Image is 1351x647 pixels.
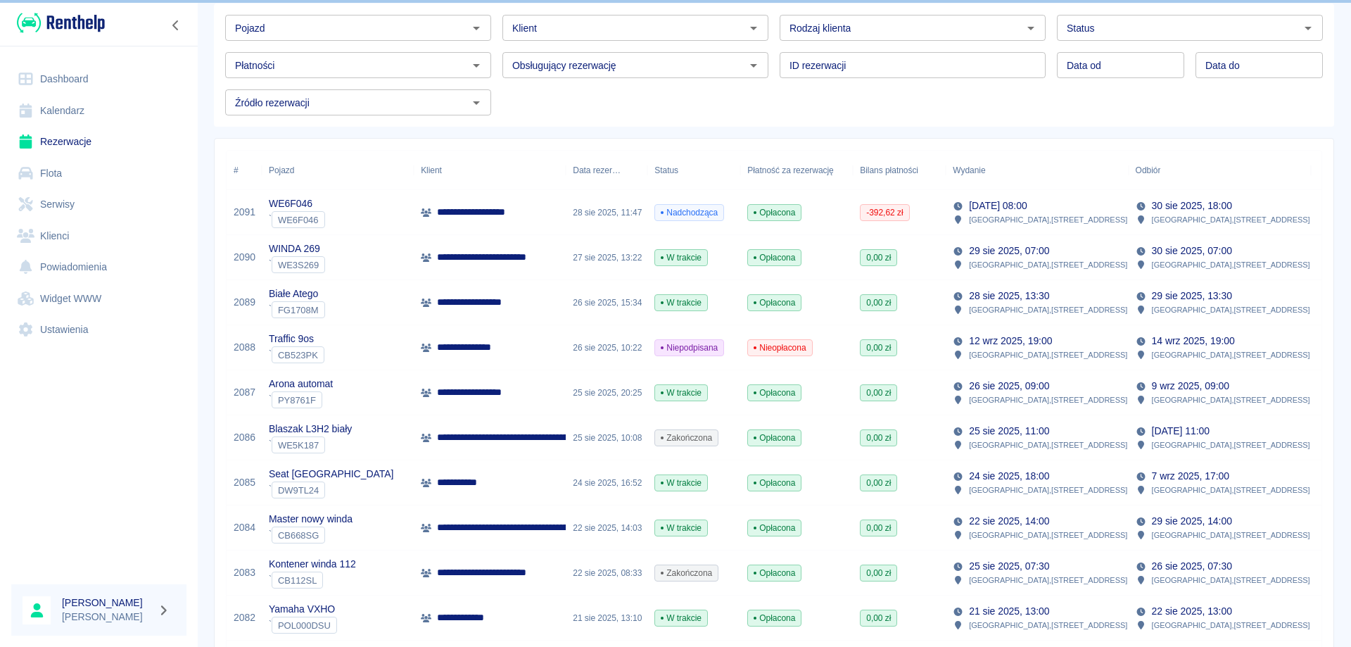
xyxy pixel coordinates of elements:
a: Flota [11,158,186,189]
input: DD.MM.YYYY [1195,52,1323,78]
span: Nadchodząca [655,206,723,219]
div: # [234,151,239,190]
p: [GEOGRAPHIC_DATA] , [STREET_ADDRESS] [1152,439,1310,451]
p: 30 sie 2025, 18:00 [1152,199,1232,213]
span: 0,00 zł [861,567,896,579]
p: [GEOGRAPHIC_DATA] , [STREET_ADDRESS] [1152,348,1310,361]
a: Klienci [11,220,186,252]
p: [GEOGRAPHIC_DATA] , [STREET_ADDRESS] [969,439,1127,451]
a: 2085 [234,475,255,490]
div: Odbiór [1129,151,1311,190]
span: 0,00 zł [861,387,896,399]
div: ` [269,572,356,589]
span: Opłacona [748,387,801,399]
p: 24 sie 2025, 18:00 [969,469,1049,484]
span: DW9TL24 [272,485,324,496]
h6: [PERSON_NAME] [62,596,152,610]
p: 29 sie 2025, 14:00 [1152,514,1232,529]
p: Kontener winda 112 [269,557,356,572]
div: 21 sie 2025, 13:10 [566,596,647,641]
div: ` [269,436,352,453]
span: WE5K187 [272,440,324,451]
p: 29 sie 2025, 07:00 [969,244,1049,258]
p: 9 wrz 2025, 09:00 [1152,379,1229,394]
p: 30 sie 2025, 07:00 [1152,244,1232,258]
button: Otwórz [1298,18,1318,38]
p: Yamaha VXHO [269,602,337,617]
p: [GEOGRAPHIC_DATA] , [STREET_ADDRESS] [969,303,1127,316]
span: CB668SG [272,530,324,541]
div: 26 sie 2025, 15:34 [566,280,647,325]
div: 22 sie 2025, 14:03 [566,505,647,551]
p: 22 sie 2025, 14:00 [969,514,1049,529]
span: CB112SL [272,575,322,586]
span: 0,00 zł [861,432,896,444]
div: Płatność za rezerwację [747,151,834,190]
p: 25 sie 2025, 07:30 [969,559,1049,574]
p: 26 sie 2025, 09:00 [969,379,1049,394]
button: Otwórz [1021,18,1041,38]
div: 24 sie 2025, 16:52 [566,460,647,505]
a: Renthelp logo [11,11,105,34]
p: [GEOGRAPHIC_DATA] , [STREET_ADDRESS] [1152,303,1310,316]
span: Opłacona [748,296,801,309]
span: W trakcie [655,296,707,309]
p: 28 sie 2025, 13:30 [969,289,1049,303]
p: [GEOGRAPHIC_DATA] , [STREET_ADDRESS] [969,348,1127,361]
p: Białe Atego [269,287,325,301]
div: Klient [414,151,566,190]
p: Blaszak L3H2 biały [269,422,352,436]
span: 0,00 zł [861,251,896,264]
p: [GEOGRAPHIC_DATA] , [STREET_ADDRESS] [1152,619,1310,632]
button: Otwórz [467,18,486,38]
button: Otwórz [467,56,486,75]
p: [GEOGRAPHIC_DATA] , [STREET_ADDRESS] [969,574,1127,586]
p: [DATE] 11:00 [1152,424,1210,439]
div: Data rezerwacji [566,151,647,190]
div: 25 sie 2025, 20:25 [566,370,647,415]
span: W trakcie [655,612,707,624]
a: 2082 [234,610,255,625]
span: Opłacona [748,432,801,444]
a: 2089 [234,295,255,310]
div: ` [269,527,353,544]
p: [GEOGRAPHIC_DATA] , [STREET_ADDRESS] [969,213,1127,226]
span: PY8761F [272,395,322,406]
div: 26 sie 2025, 10:22 [566,325,647,370]
a: 2087 [234,385,255,400]
div: ` [269,211,325,228]
p: 22 sie 2025, 13:00 [1152,604,1232,619]
span: POL000DSU [272,620,336,631]
a: 2091 [234,205,255,220]
a: Ustawienia [11,314,186,346]
span: 0,00 zł [861,522,896,534]
span: W trakcie [655,387,707,399]
div: Pojazd [262,151,414,190]
button: Otwórz [744,18,763,38]
div: Wydanie [946,151,1128,190]
div: Status [647,151,740,190]
p: [GEOGRAPHIC_DATA] , [STREET_ADDRESS] [969,258,1127,271]
span: Opłacona [748,206,801,219]
span: Niepodpisana [655,341,723,354]
p: 12 wrz 2025, 19:00 [969,334,1052,348]
p: [GEOGRAPHIC_DATA] , [STREET_ADDRESS] [969,529,1127,541]
p: Seat [GEOGRAPHIC_DATA] [269,467,393,482]
a: 2084 [234,520,255,535]
button: Otwórz [467,93,486,113]
p: 14 wrz 2025, 19:00 [1152,334,1235,348]
a: Rezerwacje [11,126,186,158]
span: Opłacona [748,522,801,534]
span: 0,00 zł [861,612,896,624]
div: # [227,151,262,190]
span: WE6F046 [272,215,324,225]
div: ` [269,482,393,498]
button: Sort [1160,161,1180,180]
p: [DATE] 08:00 [969,199,1027,213]
div: ` [269,617,337,634]
div: ` [269,301,325,318]
span: W trakcie [655,522,707,534]
div: Status [654,151,678,190]
button: Sort [621,161,640,180]
p: [GEOGRAPHIC_DATA] , [STREET_ADDRESS] [1152,484,1310,496]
